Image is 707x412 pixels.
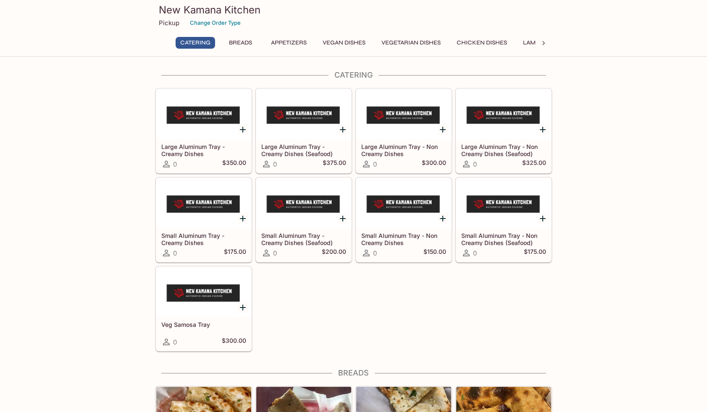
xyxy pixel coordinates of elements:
[266,37,311,49] button: Appetizers
[186,16,244,29] button: Change Order Type
[538,213,548,224] button: Add Small Aluminum Tray - Non Creamy Dishes (Seafood)
[161,143,246,157] h5: Large Aluminum Tray - Creamy Dishes
[524,248,546,258] h5: $175.00
[338,124,348,135] button: Add Large Aluminum Tray - Creamy Dishes (Seafood)
[456,89,551,139] div: Large Aluminum Tray - Non Creamy Dishes (Seafood)
[273,249,277,257] span: 0
[273,160,277,168] span: 0
[538,124,548,135] button: Add Large Aluminum Tray - Non Creamy Dishes (Seafood)
[373,249,377,257] span: 0
[156,267,251,317] div: Veg Samosa Tray
[256,178,351,228] div: Small Aluminum Tray - Creamy Dishes (Seafood)
[156,178,251,228] div: Small Aluminum Tray - Creamy Dishes
[261,143,346,157] h5: Large Aluminum Tray - Creamy Dishes (Seafood)
[456,178,551,228] div: Small Aluminum Tray - Non Creamy Dishes (Seafood)
[518,37,566,49] button: Lamb Dishes
[438,213,448,224] button: Add Small Aluminum Tray - Non Creamy Dishes
[461,143,546,157] h5: Large Aluminum Tray - Non Creamy Dishes (Seafood)
[156,89,251,139] div: Large Aluminum Tray - Creamy Dishes
[238,213,248,224] button: Add Small Aluminum Tray - Creamy Dishes
[156,89,252,173] a: Large Aluminum Tray - Creamy Dishes0$350.00
[422,159,446,169] h5: $300.00
[361,143,446,157] h5: Large Aluminum Tray - Non Creamy Dishes
[356,89,452,173] a: Large Aluminum Tray - Non Creamy Dishes0$300.00
[238,302,248,313] button: Add Veg Samosa Tray
[356,89,451,139] div: Large Aluminum Tray - Non Creamy Dishes
[173,338,177,346] span: 0
[373,160,377,168] span: 0
[461,232,546,246] h5: Small Aluminum Tray - Non Creamy Dishes (Seafood)
[473,160,477,168] span: 0
[222,37,260,49] button: Breads
[156,266,252,351] a: Veg Samosa Tray0$300.00
[323,159,346,169] h5: $375.00
[256,89,352,173] a: Large Aluminum Tray - Creamy Dishes (Seafood)0$375.00
[176,37,215,49] button: Catering
[456,177,552,262] a: Small Aluminum Tray - Non Creamy Dishes (Seafood)0$175.00
[155,368,552,378] h4: Breads
[522,159,546,169] h5: $325.00
[438,124,448,135] button: Add Large Aluminum Tray - Non Creamy Dishes
[423,248,446,258] h5: $150.00
[338,213,348,224] button: Add Small Aluminum Tray - Creamy Dishes (Seafood)
[224,248,246,258] h5: $175.00
[161,232,246,246] h5: Small Aluminum Tray - Creamy Dishes
[173,249,177,257] span: 0
[256,89,351,139] div: Large Aluminum Tray - Creamy Dishes (Seafood)
[456,89,552,173] a: Large Aluminum Tray - Non Creamy Dishes (Seafood)0$325.00
[159,3,549,16] h3: New Kamana Kitchen
[222,159,246,169] h5: $350.00
[156,177,252,262] a: Small Aluminum Tray - Creamy Dishes0$175.00
[356,178,451,228] div: Small Aluminum Tray - Non Creamy Dishes
[222,337,246,347] h5: $300.00
[361,232,446,246] h5: Small Aluminum Tray - Non Creamy Dishes
[322,248,346,258] h5: $200.00
[155,70,552,80] h4: Catering
[356,177,452,262] a: Small Aluminum Tray - Non Creamy Dishes0$150.00
[452,37,512,49] button: Chicken Dishes
[261,232,346,246] h5: Small Aluminum Tray - Creamy Dishes (Seafood)
[377,37,445,49] button: Vegetarian Dishes
[238,124,248,135] button: Add Large Aluminum Tray - Creamy Dishes
[173,160,177,168] span: 0
[161,321,246,328] h5: Veg Samosa Tray
[256,177,352,262] a: Small Aluminum Tray - Creamy Dishes (Seafood)0$200.00
[473,249,477,257] span: 0
[318,37,370,49] button: Vegan Dishes
[159,19,179,27] p: Pickup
